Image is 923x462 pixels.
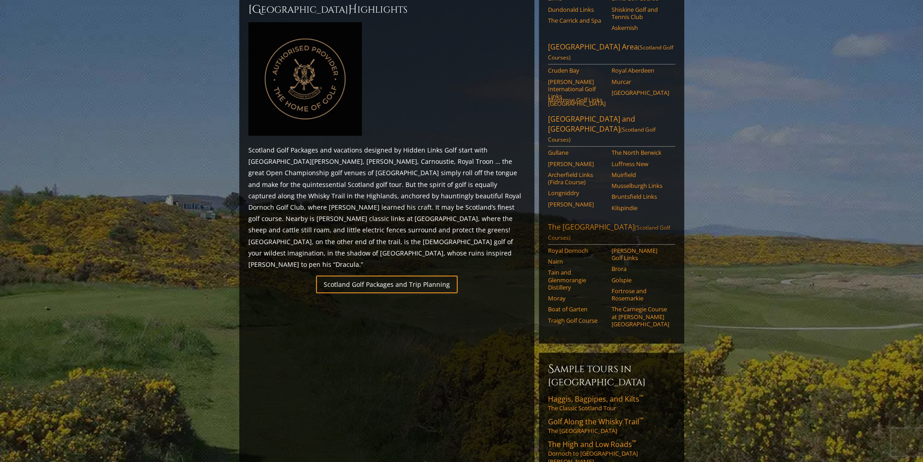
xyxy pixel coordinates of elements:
[548,258,606,265] a: Nairn
[612,276,669,284] a: Golspie
[612,24,669,31] a: Askernish
[612,89,669,96] a: [GEOGRAPHIC_DATA]
[548,224,670,241] span: (Scotland Golf Courses)
[548,42,675,64] a: [GEOGRAPHIC_DATA] Area(Scotland Golf Courses)
[316,275,458,293] a: Scotland Golf Packages and Trip Planning
[548,317,606,324] a: Traigh Golf Course
[548,67,606,74] a: Cruden Bay
[612,6,669,21] a: Shiskine Golf and Tennis Club
[348,2,357,17] span: H
[548,44,673,61] span: (Scotland Golf Courses)
[612,78,669,85] a: Murcar
[548,417,675,435] a: Golf Along the Whisky Trail™The [GEOGRAPHIC_DATA]
[548,295,606,302] a: Moray
[612,247,669,262] a: [PERSON_NAME] Golf Links
[612,305,669,328] a: The Carnegie Course at [PERSON_NAME][GEOGRAPHIC_DATA]
[248,2,525,17] h2: [GEOGRAPHIC_DATA] ighlights
[548,149,606,156] a: Gullane
[548,171,606,186] a: Archerfield Links (Fidra Course)
[612,160,669,167] a: Luffness New
[248,144,525,270] p: Scotland Golf Packages and vacations designed by Hidden Links Golf start with [GEOGRAPHIC_DATA][P...
[548,17,606,24] a: The Carrick and Spa
[612,287,669,302] a: Fortrose and Rosemarkie
[632,438,636,446] sup: ™
[548,247,606,254] a: Royal Dornoch
[248,299,525,454] iframe: Sir-Nick-favorite-Open-Rota-Venues
[548,417,643,427] span: Golf Along the Whisky Trail
[639,416,643,423] sup: ™
[612,265,669,272] a: Brora
[548,439,636,449] span: The High and Low Roads
[612,171,669,178] a: Muirfield
[548,362,675,388] h6: Sample Tours in [GEOGRAPHIC_DATA]
[548,394,675,412] a: Haggis, Bagpipes, and Kilts™The Classic Scotland Tour
[548,6,606,13] a: Dundonald Links
[548,269,606,291] a: Tain and Glenmorangie Distillery
[548,160,606,167] a: [PERSON_NAME]
[612,67,669,74] a: Royal Aberdeen
[639,393,643,401] sup: ™
[548,114,675,147] a: [GEOGRAPHIC_DATA] and [GEOGRAPHIC_DATA](Scotland Golf Courses)
[548,394,643,404] span: Haggis, Bagpipes, and Kilts
[548,305,606,313] a: Boat of Garten
[612,182,669,189] a: Musselburgh Links
[548,201,606,208] a: [PERSON_NAME]
[548,222,675,245] a: The [GEOGRAPHIC_DATA](Scotland Golf Courses)
[548,96,606,103] a: Montrose Golf Links
[612,204,669,211] a: Kilspindie
[548,189,606,197] a: Longniddry
[548,126,656,143] span: (Scotland Golf Courses)
[612,149,669,156] a: The North Berwick
[612,193,669,200] a: Bruntsfield Links
[548,78,606,108] a: [PERSON_NAME] International Golf Links [GEOGRAPHIC_DATA]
